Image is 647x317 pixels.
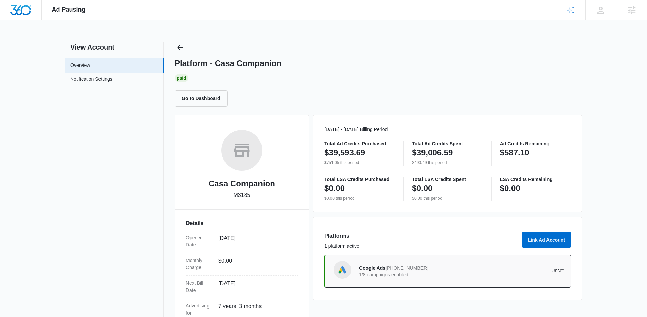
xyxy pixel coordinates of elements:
[70,62,90,69] a: Overview
[522,232,571,248] button: Link Ad Account
[186,234,213,248] dt: Opened Date
[175,58,282,69] h1: Platform - Casa Companion
[186,219,298,227] h3: Details
[500,147,529,158] p: $587.10
[234,191,250,199] p: M3185
[412,183,432,194] p: $0.00
[52,6,86,13] span: Ad Pausing
[186,276,298,298] div: Next Bill Date[DATE]
[324,177,395,182] p: Total LSA Credits Purchased
[324,126,571,133] p: [DATE] - [DATE] Billing Period
[65,42,164,52] h2: View Account
[500,177,571,182] p: LSA Credits Remaining
[385,265,428,271] span: [PHONE_NUMBER]
[218,234,292,248] dd: [DATE]
[359,265,385,271] span: Google Ads
[209,178,275,190] h2: Casa Companion
[412,147,453,158] p: $39,006.59
[337,265,347,275] img: Google Ads
[324,232,518,240] h3: Platforms
[462,268,564,273] p: Unset
[324,243,518,250] p: 1 platform active
[412,195,483,201] p: $0.00 this period
[175,95,232,101] a: Go to Dashboard
[412,177,483,182] p: Total LSA Credits Spent
[186,253,298,276] div: Monthly Charge$0.00
[324,195,395,201] p: $0.00 this period
[324,147,365,158] p: $39,593.69
[175,90,228,107] button: Go to Dashboard
[412,141,483,146] p: Total Ad Credits Spent
[70,76,112,85] a: Notification Settings
[324,141,395,146] p: Total Ad Credits Purchased
[324,255,571,288] a: Google AdsGoogle Ads[PHONE_NUMBER]1/8 campaigns enabledUnset
[359,272,462,277] p: 1/8 campaigns enabled
[324,183,345,194] p: $0.00
[500,141,571,146] p: Ad Credits Remaining
[324,160,395,166] p: $751.05 this period
[175,42,185,53] button: Back
[186,280,213,294] dt: Next Bill Date
[218,280,292,294] dd: [DATE]
[412,160,483,166] p: $490.49 this period
[175,74,188,82] div: Paid
[218,302,292,317] dd: 7 years, 3 months
[186,230,298,253] div: Opened Date[DATE]
[218,257,292,271] dd: $0.00
[500,183,520,194] p: $0.00
[186,302,213,317] dt: Advertising for
[186,257,213,271] dt: Monthly Charge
